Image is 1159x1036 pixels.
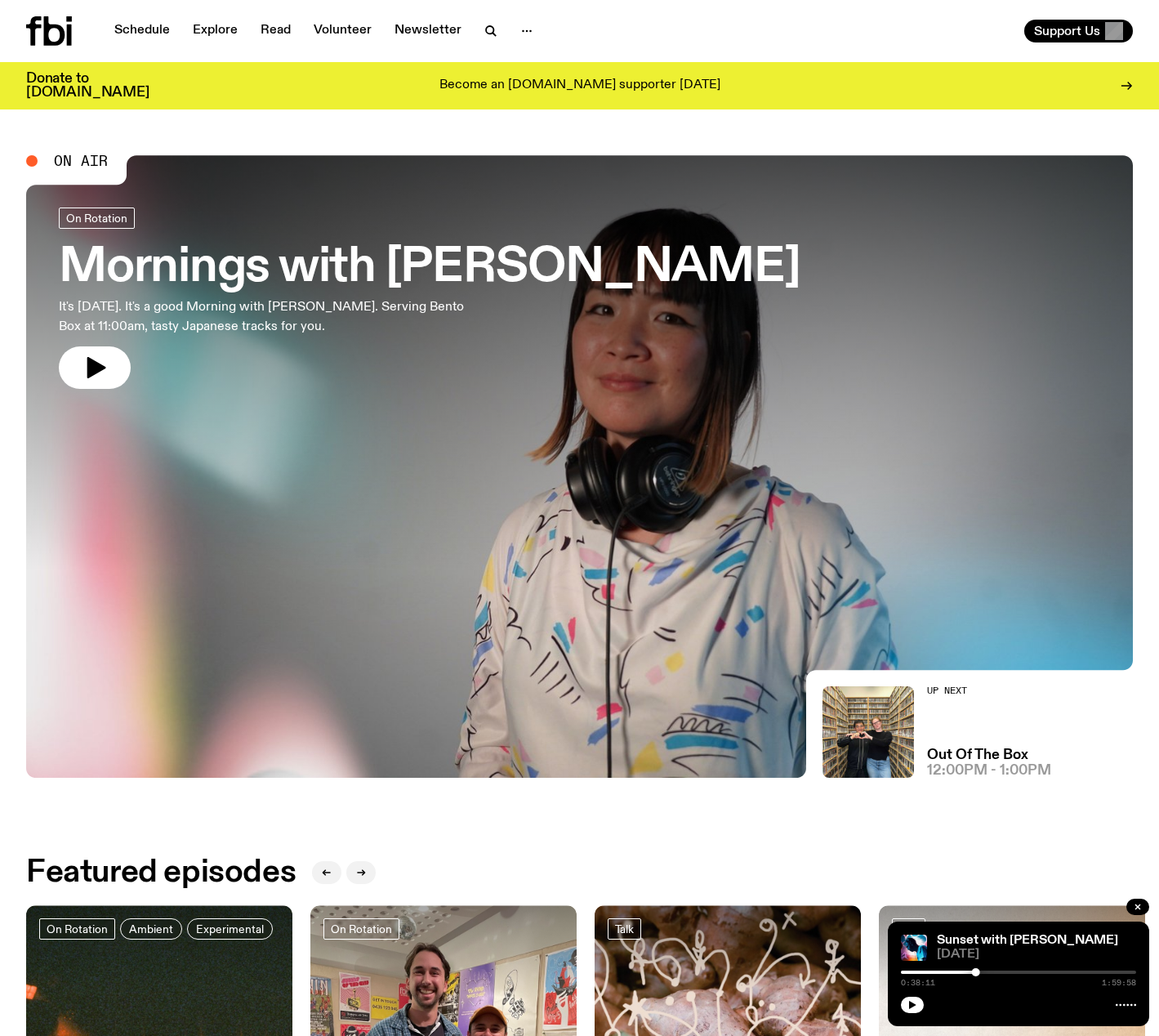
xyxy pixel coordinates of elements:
[66,212,127,224] span: On Rotation
[26,72,149,100] h3: Donate to [DOMAIN_NAME]
[251,20,301,42] a: Read
[927,764,1051,778] span: 12:00pm - 1:00pm
[937,934,1118,947] a: Sunset with [PERSON_NAME]
[331,923,392,936] span: On Rotation
[59,208,135,229] a: On Rotation
[385,20,471,42] a: Newsletter
[47,923,108,936] span: On Rotation
[59,208,800,389] a: Mornings with [PERSON_NAME]It's [DATE]. It's a good Morning with [PERSON_NAME]. Serving Bento Box...
[439,78,720,93] p: Become an [DOMAIN_NAME] supporter [DATE]
[1024,20,1133,42] button: Support Us
[26,155,1133,778] a: Kana Frazer is smiling at the camera with her head tilted slightly to her left. She wears big bla...
[1034,24,1100,38] span: Support Us
[59,245,800,291] h3: Mornings with [PERSON_NAME]
[615,923,634,936] span: Talk
[323,918,399,940] a: On Rotation
[901,979,935,987] span: 0:38:11
[183,20,247,42] a: Explore
[892,918,925,940] a: Talk
[26,858,296,887] h2: Featured episodes
[927,686,1051,695] h2: Up Next
[1102,979,1136,987] span: 1:59:58
[901,935,927,961] img: Simon Caldwell stands side on, looking downwards. He has headphones on. Behind him is a brightly ...
[304,20,381,42] a: Volunteer
[608,918,641,940] a: Talk
[59,297,477,337] p: It's [DATE]. It's a good Morning with [PERSON_NAME]. Serving Bento Box at 11:00am, tasty Japanese...
[54,154,108,168] span: On Air
[129,923,173,936] span: Ambient
[927,748,1028,762] a: Out Of The Box
[196,923,264,936] span: Experimental
[39,918,115,940] a: On Rotation
[105,20,180,42] a: Schedule
[822,686,914,778] img: Matt and Kate stand in the music library and make a heart shape with one hand each.
[187,918,273,940] a: Experimental
[937,949,1136,961] span: [DATE]
[120,918,182,940] a: Ambient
